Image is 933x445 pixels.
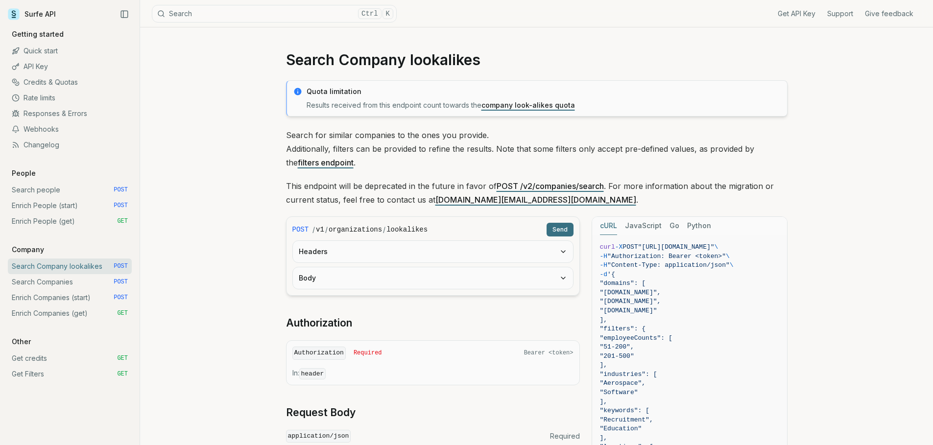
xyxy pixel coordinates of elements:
[600,271,608,278] span: -d
[600,316,608,324] span: ],
[8,274,132,290] a: Search Companies POST
[600,379,646,387] span: "Aerospace",
[600,289,661,296] span: "[DOMAIN_NAME]",
[524,349,574,357] span: Bearer <token>
[312,225,315,234] span: /
[607,261,730,269] span: "Content-Type: application/json"
[293,241,573,262] button: Headers
[600,280,646,287] span: "domains": [
[827,9,853,19] a: Support
[625,217,662,235] button: JavaScript
[600,371,657,378] span: "industries": [
[670,217,679,235] button: Go
[600,253,608,260] span: -H
[8,43,132,59] a: Quick start
[117,217,128,225] span: GET
[8,258,132,274] a: Search Company lookalikes POST
[383,8,393,19] kbd: K
[117,7,132,22] button: Collapse Sidebar
[8,121,132,137] a: Webhooks
[307,100,781,110] p: Results received from this endpoint count towards the
[8,351,132,366] a: Get credits GET
[286,406,356,420] a: Request Body
[8,168,40,178] p: People
[152,5,397,23] button: SearchCtrlK
[778,9,815,19] a: Get API Key
[354,349,382,357] span: Required
[8,213,132,229] a: Enrich People (get) GET
[8,305,132,321] a: Enrich Companies (get) GET
[600,217,617,235] button: cURL
[114,294,128,302] span: POST
[386,225,428,234] code: lookalikes
[8,137,132,153] a: Changelog
[114,262,128,270] span: POST
[8,290,132,305] a: Enrich Companies (start) POST
[8,29,68,39] p: Getting started
[600,325,646,332] span: "filters": {
[8,90,132,106] a: Rate limits
[383,225,385,234] span: /
[8,366,132,382] a: Get Filters GET
[550,431,580,441] span: Required
[325,225,328,234] span: /
[114,186,128,194] span: POST
[435,195,636,205] a: [DOMAIN_NAME][EMAIL_ADDRESS][DOMAIN_NAME]
[286,51,788,69] h1: Search Company lookalikes
[329,225,382,234] code: organizations
[600,389,638,396] span: "Software"
[298,158,354,167] a: filters endpoint
[114,278,128,286] span: POST
[715,243,718,251] span: \
[600,398,608,405] span: ],
[8,198,132,213] a: Enrich People (start) POST
[316,225,324,234] code: v1
[8,7,56,22] a: Surfe API
[8,59,132,74] a: API Key
[687,217,711,235] button: Python
[293,267,573,289] button: Body
[8,337,35,347] p: Other
[292,347,346,360] code: Authorization
[292,225,309,234] span: POST
[600,307,657,314] span: "[DOMAIN_NAME]"
[307,87,781,96] p: Quota limitation
[8,106,132,121] a: Responses & Errors
[638,243,715,251] span: "[URL][DOMAIN_NAME]"
[292,368,574,379] p: In:
[726,253,730,260] span: \
[615,243,623,251] span: -X
[607,271,615,278] span: '{
[8,245,48,255] p: Company
[600,298,661,305] span: "[DOMAIN_NAME]",
[286,128,788,169] p: Search for similar companies to the ones you provide. Additionally, filters can be provided to re...
[600,407,649,414] span: "keywords": [
[600,416,653,423] span: "Recruitment",
[286,430,351,443] code: application/json
[286,179,788,207] p: This endpoint will be deprecated in the future in favor of . For more information about the migra...
[358,8,382,19] kbd: Ctrl
[600,334,672,342] span: "employeeCounts": [
[497,181,604,191] a: POST /v2/companies/search
[8,74,132,90] a: Credits & Quotas
[600,361,608,369] span: ],
[607,253,726,260] span: "Authorization: Bearer <token>"
[600,243,615,251] span: curl
[117,309,128,317] span: GET
[600,352,634,360] span: "201-500"
[117,354,128,362] span: GET
[600,261,608,269] span: -H
[622,243,638,251] span: POST
[547,223,574,236] button: Send
[481,101,575,109] a: company look-alikes quota
[865,9,913,19] a: Give feedback
[117,370,128,378] span: GET
[730,261,734,269] span: \
[600,434,608,442] span: ],
[299,368,326,379] code: header
[600,425,642,432] span: "Education"
[286,316,352,330] a: Authorization
[600,343,634,351] span: "51-200",
[8,182,132,198] a: Search people POST
[114,202,128,210] span: POST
